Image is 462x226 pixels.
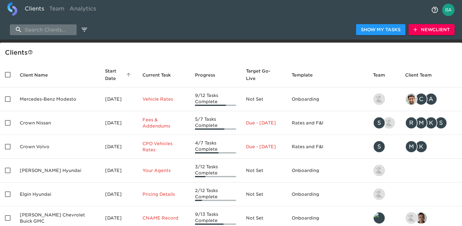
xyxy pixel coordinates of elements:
[190,182,241,206] td: 2/12 Tasks Complete
[190,87,241,111] td: 9/12 Tasks Complete
[67,2,99,17] a: Analytics
[10,24,77,35] input: search
[287,111,368,135] td: Rates and F&I
[292,71,321,79] span: Template
[100,182,138,206] td: [DATE]
[405,93,457,105] div: sandeep@simplemnt.com, clayton.mandel@roadster.com, angelique.nurse@roadster.com
[246,144,282,150] p: Due - [DATE]
[287,87,368,111] td: Onboarding
[100,135,138,159] td: [DATE]
[79,24,90,35] button: edit
[142,71,179,79] span: Current Task
[442,4,455,16] img: Profile
[374,212,385,224] img: leland@roadster.com
[246,67,282,82] span: Target Go-Live
[287,159,368,182] td: Onboarding
[190,159,241,182] td: 3/12 Tasks Complete
[241,182,287,206] td: Not Set
[195,71,223,79] span: Progress
[100,159,138,182] td: [DATE]
[405,117,457,129] div: rrobins@crowncars.com, mcooley@crowncars.com, kwilson@crowncars.com, sparent@crowncars.com
[15,111,100,135] td: Crown Nissan
[142,71,171,79] span: This is the next Task in this Hub that should be completed
[142,191,185,197] p: Pricing Details
[246,120,282,126] p: Due - [DATE]
[415,140,427,153] div: K
[241,87,287,111] td: Not Set
[142,167,185,174] p: Your Agents
[374,94,385,105] img: kevin.lo@roadster.com
[374,189,385,200] img: kevin.lo@roadster.com
[427,2,442,17] button: notifications
[47,2,67,17] a: Team
[15,159,100,182] td: [PERSON_NAME] Hyundai
[190,111,241,135] td: 5/7 Tasks Complete
[373,117,395,129] div: savannah@roadster.com, austin@roadster.com
[246,67,274,82] span: Calculated based on the start date and the duration of all Tasks contained in this Hub.
[373,140,395,153] div: savannah@roadster.com
[373,188,395,200] div: kevin.lo@roadster.com
[287,135,368,159] td: Rates and F&I
[384,117,395,128] img: austin@roadster.com
[413,26,450,34] span: New Client
[373,93,395,105] div: kevin.lo@roadster.com
[373,71,393,79] span: Team
[373,212,395,224] div: leland@roadster.com
[373,140,385,153] div: S
[361,26,401,34] span: Show My Tasks
[22,2,47,17] a: Clients
[415,93,427,105] div: C
[406,212,417,224] img: nikko.foster@roadster.com
[142,96,185,102] p: Vehicle Rates
[373,117,385,129] div: S
[105,67,133,82] span: Start Date
[405,117,417,129] div: R
[20,71,56,79] span: Client Name
[415,117,427,129] div: M
[405,71,440,79] span: Client Team
[406,94,417,105] img: sandeep@simplemnt.com
[416,212,427,224] img: sai@simplemnt.com
[28,50,33,55] svg: This is a list of all of your clients and clients shared with you
[425,117,437,129] div: K
[15,87,100,111] td: Mercedes-Benz Modesto
[405,140,417,153] div: M
[374,165,385,176] img: kevin.lo@roadster.com
[15,182,100,206] td: Elgin Hyundai
[373,164,395,177] div: kevin.lo@roadster.com
[5,48,460,57] div: Client s
[405,140,457,153] div: mcooley@crowncars.com, kwilson@crowncars.com
[100,111,138,135] td: [DATE]
[15,135,100,159] td: Crown Volvo
[142,140,185,153] p: CPO Vehicles Rates
[100,87,138,111] td: [DATE]
[142,215,185,221] p: CNAME Record
[405,212,457,224] div: nikko.foster@roadster.com, sai@simplemnt.com
[241,159,287,182] td: Not Set
[356,24,405,36] button: Show My Tasks
[190,135,241,159] td: 4/7 Tasks Complete
[435,117,447,129] div: S
[425,93,437,105] div: A
[7,2,17,16] img: logo
[409,24,455,36] button: NewClient
[142,117,185,129] p: Fees & Addendums
[287,182,368,206] td: Onboarding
